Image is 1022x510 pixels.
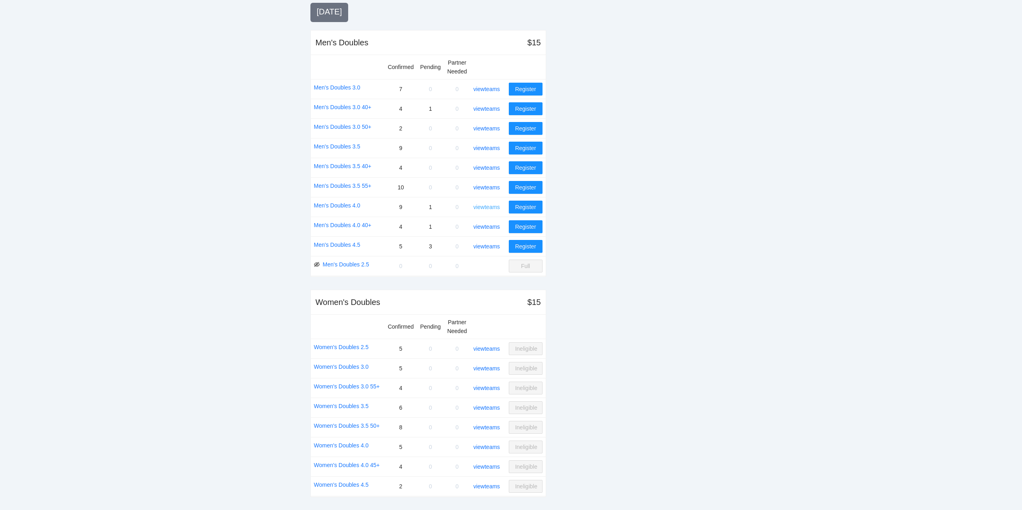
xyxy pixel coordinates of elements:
[509,181,543,194] button: Register
[473,483,500,490] a: view teams
[473,125,500,132] a: view teams
[314,83,361,92] a: Men's Doubles 3.0
[429,444,432,450] span: 0
[473,365,500,372] a: view teams
[385,437,417,457] td: 5
[515,203,536,211] span: Register
[515,163,536,172] span: Register
[473,404,500,411] a: view teams
[316,37,369,48] div: Men's Doubles
[455,424,459,431] span: 0
[509,161,543,174] button: Register
[429,263,432,269] span: 0
[455,365,459,372] span: 0
[420,322,441,331] div: Pending
[509,421,543,434] button: Ineligible
[509,441,543,453] button: Ineligible
[509,102,543,115] button: Register
[455,184,459,191] span: 0
[399,263,402,269] span: 0
[515,242,536,251] span: Register
[385,197,417,217] td: 9
[314,162,371,171] a: Men's Doubles 3.5 40+
[515,85,536,93] span: Register
[473,224,500,230] a: view teams
[447,58,467,76] div: Partner Needed
[509,480,543,493] button: Ineligible
[509,240,543,253] button: Register
[385,339,417,358] td: 5
[509,401,543,414] button: Ineligible
[317,7,342,16] span: [DATE]
[385,138,417,158] td: 9
[509,220,543,233] button: Register
[455,204,459,210] span: 0
[314,142,361,151] a: Men's Doubles 3.5
[455,385,459,391] span: 0
[455,125,459,132] span: 0
[455,345,459,352] span: 0
[429,365,432,372] span: 0
[314,221,371,230] a: Men's Doubles 4.0 40+
[429,125,432,132] span: 0
[323,260,369,269] a: Men's Doubles 2.5
[509,342,543,355] button: Ineligible
[385,358,417,378] td: 5
[385,378,417,398] td: 4
[429,86,432,92] span: 0
[455,483,459,490] span: 0
[417,217,444,236] td: 1
[417,99,444,118] td: 1
[455,224,459,230] span: 0
[314,201,361,210] a: Men's Doubles 4.0
[509,201,543,213] button: Register
[473,424,500,431] a: view teams
[314,343,369,352] a: Women's Doubles 2.5
[314,122,371,131] a: Men's Doubles 3.0 50+
[509,122,543,135] button: Register
[429,483,432,490] span: 0
[314,421,380,430] a: Women's Doubles 3.5 50+
[473,243,500,250] a: view teams
[314,402,369,410] a: Women's Doubles 3.5
[429,165,432,171] span: 0
[473,385,500,391] a: view teams
[385,476,417,496] td: 2
[515,104,536,113] span: Register
[388,63,414,71] div: Confirmed
[455,165,459,171] span: 0
[385,118,417,138] td: 2
[509,83,543,95] button: Register
[473,86,500,92] a: view teams
[385,177,417,197] td: 10
[515,144,536,152] span: Register
[473,184,500,191] a: view teams
[385,417,417,437] td: 8
[429,424,432,431] span: 0
[314,240,361,249] a: Men's Doubles 4.5
[455,404,459,411] span: 0
[314,362,369,371] a: Women's Doubles 3.0
[515,222,536,231] span: Register
[509,362,543,375] button: Ineligible
[429,385,432,391] span: 0
[515,183,536,192] span: Register
[515,124,536,133] span: Register
[385,217,417,236] td: 4
[385,79,417,99] td: 7
[316,297,380,308] div: Women's Doubles
[385,158,417,177] td: 4
[314,441,369,450] a: Women's Doubles 4.0
[429,184,432,191] span: 0
[385,457,417,476] td: 4
[473,165,500,171] a: view teams
[455,263,459,269] span: 0
[429,145,432,151] span: 0
[455,463,459,470] span: 0
[527,37,541,48] div: $15
[417,236,444,256] td: 3
[473,345,500,352] a: view teams
[417,197,444,217] td: 1
[429,345,432,352] span: 0
[314,382,380,391] a: Women's Doubles 3.0 55+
